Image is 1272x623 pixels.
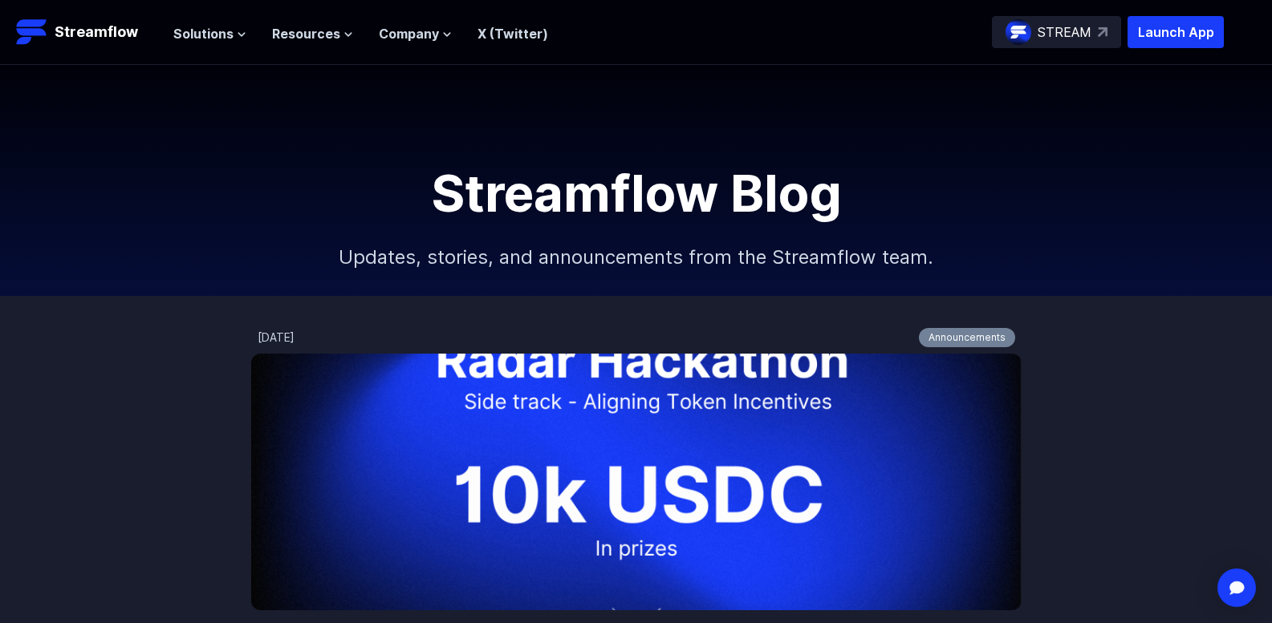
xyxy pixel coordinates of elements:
[379,24,452,43] button: Company
[258,330,295,346] div: [DATE]
[1128,16,1224,48] button: Launch App
[173,24,234,43] span: Solutions
[1006,19,1031,45] img: streamflow-logo-circle.png
[1038,22,1091,42] p: STREAM
[478,26,548,42] a: X (Twitter)
[992,16,1121,48] a: STREAM
[272,24,340,43] span: Resources
[1098,27,1107,37] img: top-right-arrow.svg
[1217,568,1256,607] div: Open Intercom Messenger
[16,16,157,48] a: Streamflow
[919,328,1015,347] a: Announcements
[275,168,998,219] h1: Streamflow Blog
[55,21,138,43] p: Streamflow
[251,354,1022,610] img: Radar Hackathon – Streamflow Sidetrack Guide
[379,24,439,43] span: Company
[16,16,48,48] img: Streamflow Logo
[173,24,246,43] button: Solutions
[272,24,353,43] button: Resources
[291,219,981,296] p: Updates, stories, and announcements from the Streamflow team.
